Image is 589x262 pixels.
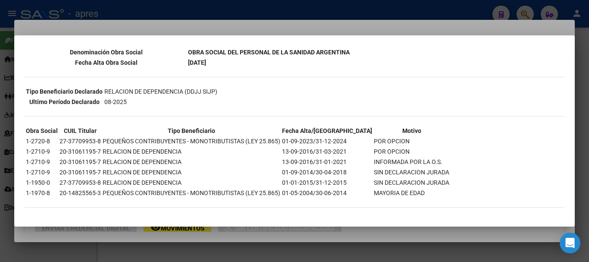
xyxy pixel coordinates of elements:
[25,136,58,146] td: 1-2720-8
[25,97,103,107] th: Ultimo Período Declarado
[282,167,373,177] td: 01-09-2014/30-04-2018
[59,178,101,187] td: 27-37709953-8
[373,167,450,177] td: SIN DECLARACION JURADA
[59,126,101,136] th: CUIL Titular
[59,167,101,177] td: 20-31061195-7
[282,136,373,146] td: 01-09-2023/31-12-2024
[102,188,281,198] td: PEQUEÑOS CONTRIBUYENTES - MONOTRIBUTISTAS (LEY 25.865)
[188,59,206,66] b: [DATE]
[373,136,450,146] td: POR OPCION
[59,136,101,146] td: 27-37709953-8
[104,87,218,96] td: RELACION DE DEPENDENCIA (DDJJ SIJP)
[282,147,373,156] td: 13-09-2016/31-03-2021
[102,126,281,136] th: Tipo Beneficiario
[25,157,58,167] td: 1-2710-9
[25,147,58,156] td: 1-2710-9
[282,157,373,167] td: 13-09-2016/31-01-2021
[282,126,373,136] th: Fecha Alta/[GEOGRAPHIC_DATA]
[102,147,281,156] td: RELACION DE DEPENDENCIA
[373,126,450,136] th: Motivo
[373,188,450,198] td: MAYORIA DE EDAD
[188,49,350,56] b: OBRA SOCIAL DEL PERSONAL DE LA SANIDAD ARGENTINA
[25,188,58,198] td: 1-1970-8
[25,58,187,67] th: Fecha Alta Obra Social
[373,147,450,156] td: POR OPCION
[560,233,580,253] div: Open Intercom Messenger
[282,188,373,198] td: 01-05-2004/30-06-2014
[25,167,58,177] td: 1-2710-9
[102,136,281,146] td: PEQUEÑOS CONTRIBUYENTES - MONOTRIBUTISTAS (LEY 25.865)
[373,157,450,167] td: INFORMADA POR LA O.S.
[59,147,101,156] td: 20-31061195-7
[25,47,187,57] th: Denominación Obra Social
[59,188,101,198] td: 20-14825565-3
[104,97,218,107] td: 08-2025
[102,157,281,167] td: RELACION DE DEPENDENCIA
[25,126,58,136] th: Obra Social
[102,178,281,187] td: RELACION DE DEPENDENCIA
[373,178,450,187] td: SIN DECLARACION JURADA
[282,178,373,187] td: 01-01-2015/31-12-2015
[102,167,281,177] td: RELACION DE DEPENDENCIA
[25,87,103,96] th: Tipo Beneficiario Declarado
[59,157,101,167] td: 20-31061195-7
[25,178,58,187] td: 1-1950-0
